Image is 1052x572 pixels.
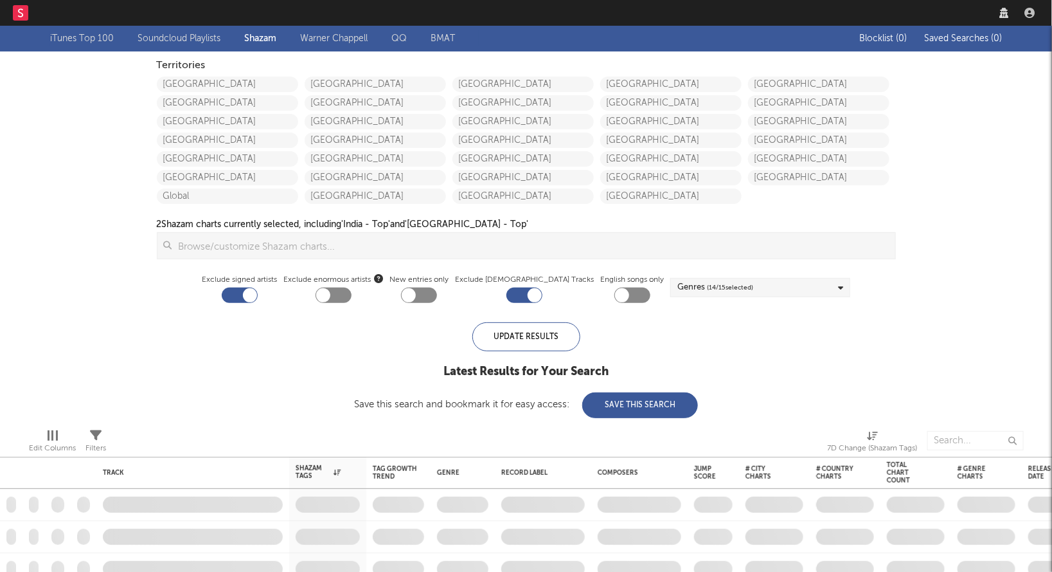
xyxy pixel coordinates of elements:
[157,189,298,204] a: Global
[600,151,742,167] a: [GEOGRAPHIC_DATA]
[103,469,276,477] div: Track
[431,31,455,46] a: BMAT
[157,58,896,73] div: Territories
[373,465,418,481] div: Tag Growth Trend
[600,189,742,204] a: [GEOGRAPHIC_DATA]
[452,95,594,111] a: [GEOGRAPHIC_DATA]
[925,34,1003,43] span: Saved Searches
[138,31,220,46] a: Soundcloud Playlists
[305,133,446,148] a: [GEOGRAPHIC_DATA]
[85,425,106,462] div: Filters
[887,461,925,484] div: Total Chart Count
[452,114,594,129] a: [GEOGRAPHIC_DATA]
[828,425,918,462] div: 7D Change (Shazam Tags)
[452,170,594,185] a: [GEOGRAPHIC_DATA]
[600,272,664,288] label: English songs only
[694,465,716,481] div: Jump Score
[501,469,578,477] div: Record Label
[157,114,298,129] a: [GEOGRAPHIC_DATA]
[600,77,742,92] a: [GEOGRAPHIC_DATA]
[305,114,446,129] a: [GEOGRAPHIC_DATA]
[600,170,742,185] a: [GEOGRAPHIC_DATA]
[283,272,383,288] span: Exclude enormous artists
[707,280,753,295] span: ( 14 / 15 selected)
[745,465,784,481] div: # City Charts
[958,465,996,481] div: # Genre Charts
[305,95,446,111] a: [GEOGRAPHIC_DATA]
[455,272,594,288] label: Exclude [DEMOGRAPHIC_DATA] Tracks
[29,441,76,456] div: Edit Columns
[896,34,907,43] span: ( 0 )
[600,133,742,148] a: [GEOGRAPHIC_DATA]
[389,272,449,288] label: New entries only
[157,133,298,148] a: [GEOGRAPHIC_DATA]
[598,469,675,477] div: Composers
[172,233,895,259] input: Browse/customize Shazam charts...
[391,31,407,46] a: QQ
[305,170,446,185] a: [GEOGRAPHIC_DATA]
[300,31,368,46] a: Warner Chappell
[85,441,106,456] div: Filters
[748,77,889,92] a: [GEOGRAPHIC_DATA]
[992,34,1003,43] span: ( 0 )
[452,77,594,92] a: [GEOGRAPHIC_DATA]
[452,151,594,167] a: [GEOGRAPHIC_DATA]
[29,425,76,462] div: Edit Columns
[748,133,889,148] a: [GEOGRAPHIC_DATA]
[305,151,446,167] a: [GEOGRAPHIC_DATA]
[921,33,1003,44] button: Saved Searches (0)
[927,431,1024,450] input: Search...
[677,280,753,295] div: Genres
[157,151,298,167] a: [GEOGRAPHIC_DATA]
[305,77,446,92] a: [GEOGRAPHIC_DATA]
[816,465,855,481] div: # Country Charts
[452,133,594,148] a: [GEOGRAPHIC_DATA]
[582,392,698,418] button: Save This Search
[296,465,341,480] div: Shazam Tags
[374,272,383,284] button: Exclude enormous artists
[600,114,742,129] a: [GEOGRAPHIC_DATA]
[157,170,298,185] a: [GEOGRAPHIC_DATA]
[202,272,277,288] label: Exclude signed artists
[50,31,114,46] a: iTunes Top 100
[748,170,889,185] a: [GEOGRAPHIC_DATA]
[157,217,529,232] div: 2 Shazam charts currently selected, including 'India - Top' and '[GEOGRAPHIC_DATA] - Top'
[748,114,889,129] a: [GEOGRAPHIC_DATA]
[305,189,446,204] a: [GEOGRAPHIC_DATA]
[860,34,907,43] span: Blocklist
[437,469,482,477] div: Genre
[157,95,298,111] a: [GEOGRAPHIC_DATA]
[354,400,698,409] div: Save this search and bookmark it for easy access:
[748,95,889,111] a: [GEOGRAPHIC_DATA]
[748,151,889,167] a: [GEOGRAPHIC_DATA]
[452,189,594,204] a: [GEOGRAPHIC_DATA]
[600,95,742,111] a: [GEOGRAPHIC_DATA]
[157,77,298,92] a: [GEOGRAPHIC_DATA]
[472,322,580,351] div: Update Results
[828,441,918,456] div: 7D Change (Shazam Tags)
[354,364,698,380] div: Latest Results for Your Search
